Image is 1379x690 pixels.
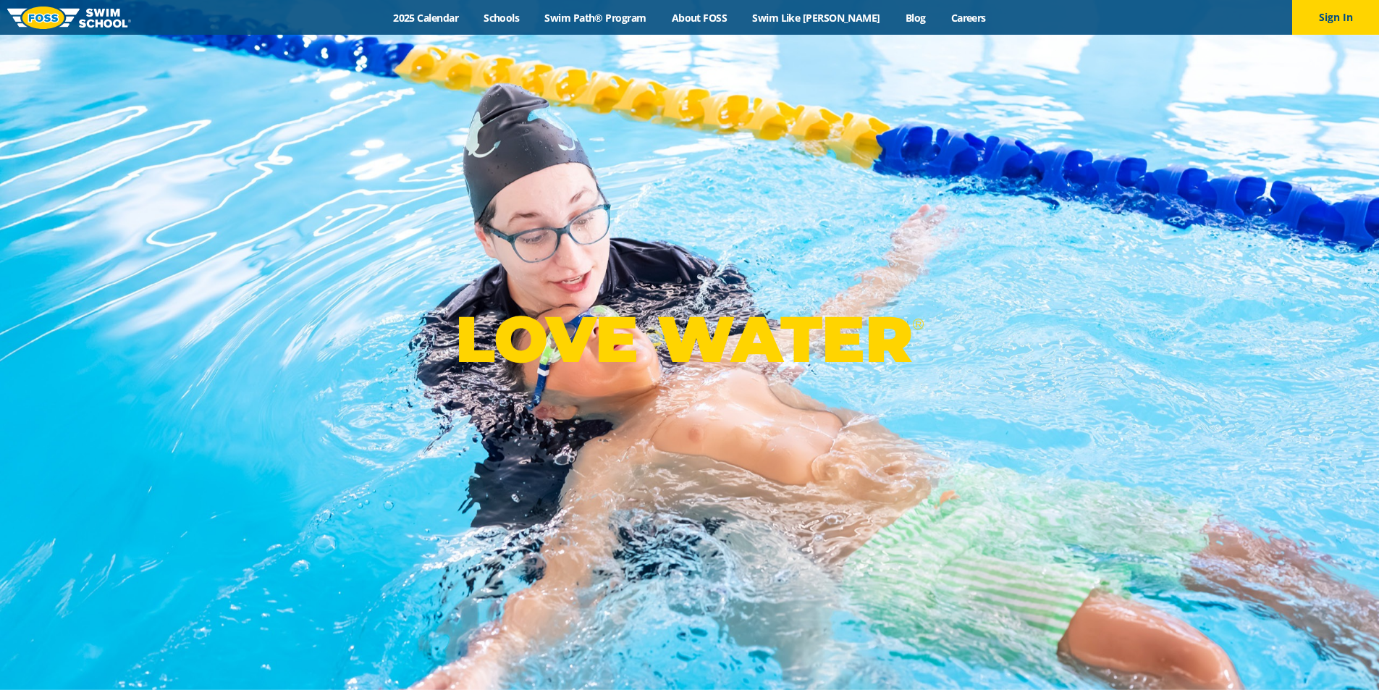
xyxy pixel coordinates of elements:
a: Schools [471,11,532,25]
p: LOVE WATER [455,300,924,378]
a: About FOSS [659,11,740,25]
a: Blog [893,11,938,25]
img: FOSS Swim School Logo [7,7,131,29]
a: Swim Path® Program [532,11,659,25]
a: 2025 Calendar [381,11,471,25]
sup: ® [912,315,924,333]
a: Careers [938,11,998,25]
a: Swim Like [PERSON_NAME] [740,11,893,25]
